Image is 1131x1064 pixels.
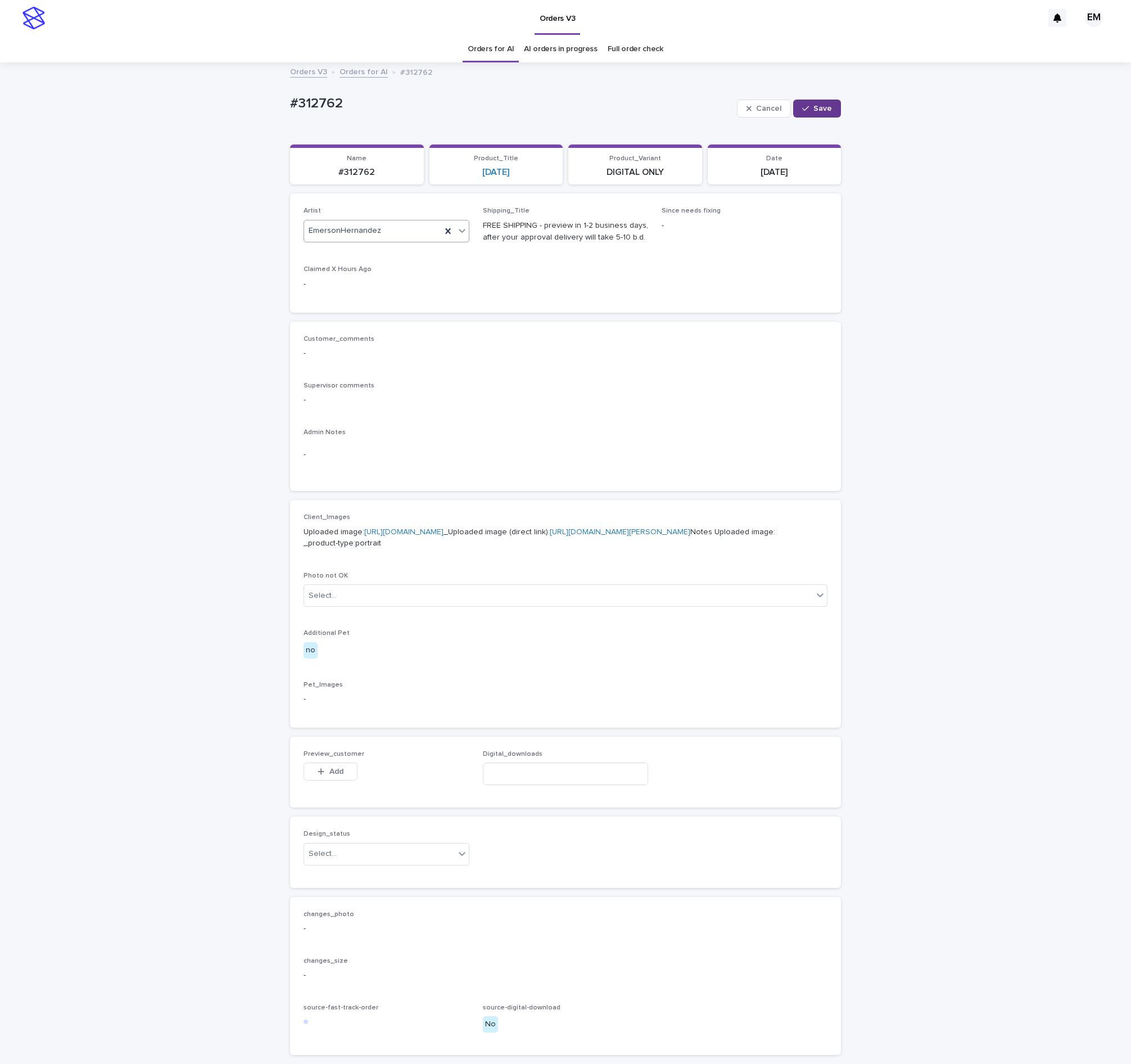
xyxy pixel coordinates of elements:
a: Orders for AI [340,65,388,78]
p: - [304,693,827,705]
div: EM [1085,9,1103,27]
p: Uploaded image: _Uploaded image (direct link): Notes Uploaded image: _product-type:portrait [304,526,827,550]
span: source-digital-download [483,1004,560,1011]
p: DIGITAL ONLY [575,167,695,178]
p: FREE SHIPPING - preview in 1-2 business days, after your approval delivery will take 5-10 b.d. [483,220,649,244]
span: Since needs fixing [662,208,721,214]
div: Select... [309,848,337,860]
span: Additional Pet [304,630,350,637]
p: #312762 [290,96,732,112]
span: Supervisor comments [304,382,374,389]
div: no [304,642,318,659]
span: EmersonHernandez [309,225,381,237]
span: Add [329,768,343,776]
span: Artist [304,208,321,214]
span: Photo not OK [304,572,348,579]
span: Digital_downloads [483,751,542,758]
p: #312762 [297,167,417,178]
span: Pet_Images [304,682,343,688]
p: #312762 [400,65,432,78]
a: Full order check [608,36,663,62]
p: - [304,348,827,359]
span: Customer_comments [304,336,374,342]
button: Add [304,763,358,781]
span: Product_Variant [609,155,661,162]
p: - [304,970,827,981]
span: Name [347,155,367,162]
span: changes_photo [304,911,354,918]
p: - [304,923,827,935]
p: - [304,394,827,406]
span: Save [813,105,832,112]
p: - [304,449,827,461]
p: [DATE] [714,167,835,178]
img: stacker-logo-s-only.png [22,7,45,29]
span: source-fast-track-order [304,1004,378,1011]
a: [URL][DOMAIN_NAME] [364,528,444,536]
span: Client_Images [304,514,350,521]
span: Shipping_Title [483,208,530,214]
div: No [483,1016,498,1033]
div: Select... [309,590,337,602]
a: Orders V3 [290,65,327,78]
span: changes_size [304,958,348,964]
p: - [662,220,827,232]
span: Admin Notes [304,429,346,436]
a: [DATE] [482,167,509,178]
a: AI orders in progress [524,36,598,62]
p: - [304,278,469,290]
button: Save [793,100,841,118]
a: Orders for AI [468,36,514,62]
button: Cancel [737,100,791,118]
span: Product_Title [474,155,518,162]
span: Design_status [304,831,350,837]
span: Cancel [756,105,781,112]
span: Claimed X Hours Ago [304,266,372,273]
span: Preview_customer [304,751,364,758]
span: Date [766,155,782,162]
a: [URL][DOMAIN_NAME][PERSON_NAME] [550,528,690,536]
